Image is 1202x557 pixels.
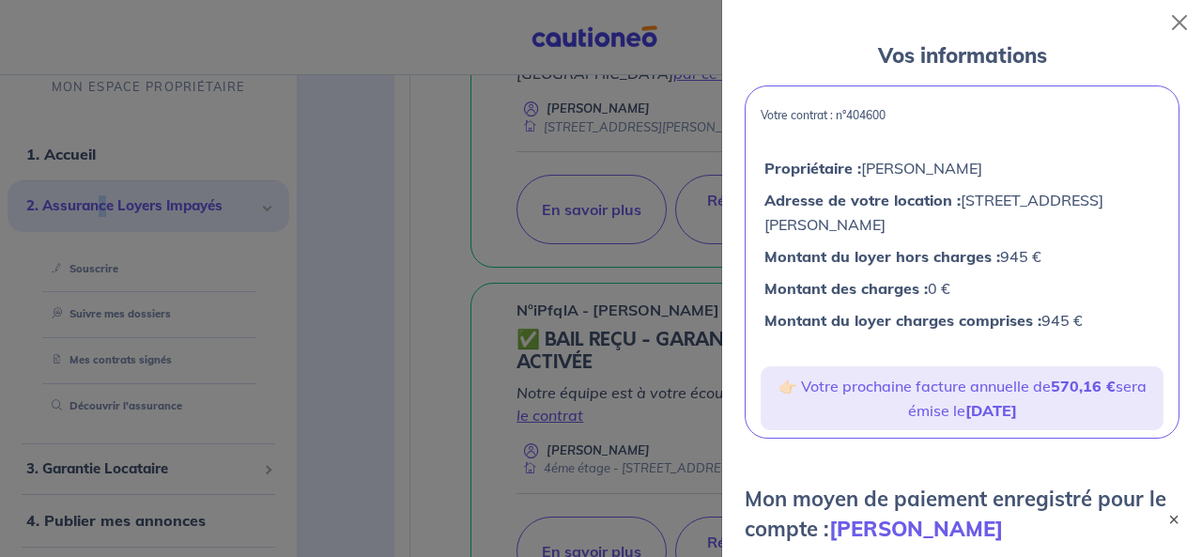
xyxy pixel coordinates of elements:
[965,401,1017,420] strong: [DATE]
[768,374,1156,423] p: 👉🏻 Votre prochaine facture annuelle de sera émise le
[1164,8,1194,38] button: Close
[764,308,1160,333] p: 945 €
[764,247,1000,266] strong: Montant du loyer hors charges :
[764,244,1160,269] p: 945 €
[1164,510,1183,529] button: ×
[878,42,1047,69] strong: Vos informations
[764,188,1160,237] p: [STREET_ADDRESS][PERSON_NAME]
[1051,377,1116,395] strong: 570,16 €
[764,311,1041,330] strong: Montant du loyer charges comprises :
[761,109,1163,122] p: Votre contrat : n°404600
[764,159,861,178] strong: Propriétaire :
[764,276,1160,301] p: 0 €
[764,279,928,298] strong: Montant des charges :
[764,191,961,209] strong: Adresse de votre location :
[764,156,1160,180] p: [PERSON_NAME]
